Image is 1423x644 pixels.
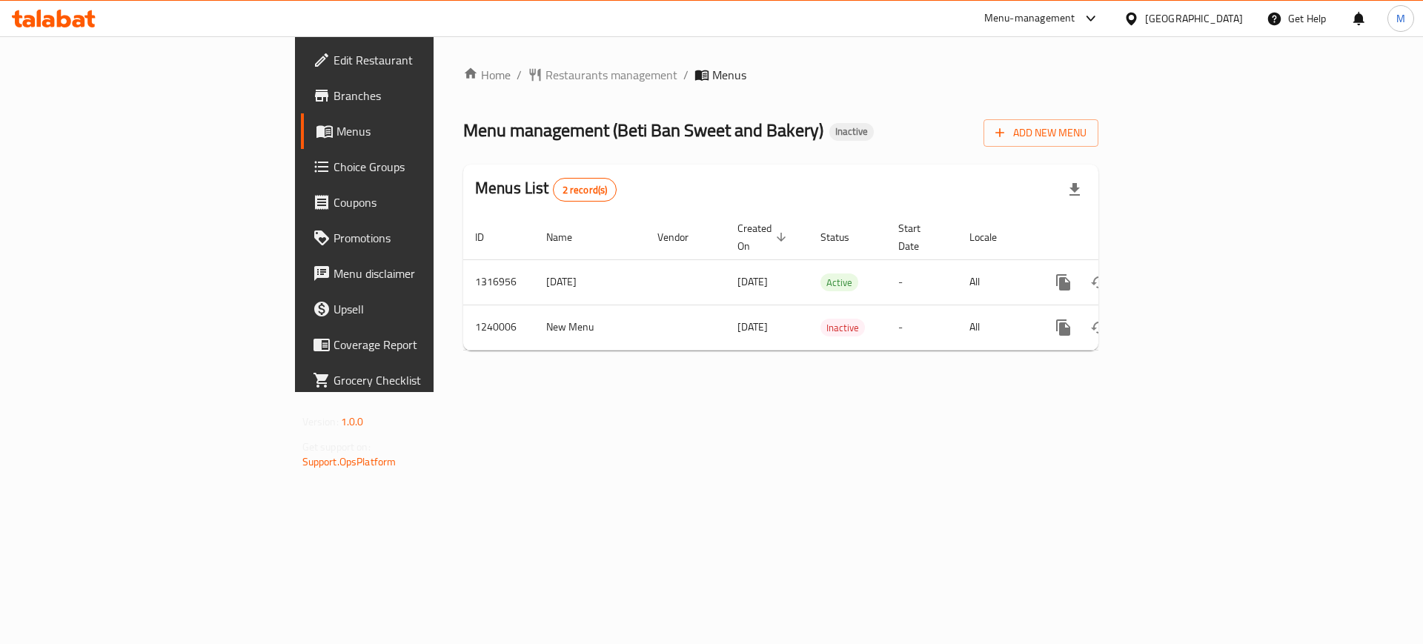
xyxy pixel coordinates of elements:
span: ID [475,228,503,246]
li: / [683,66,689,84]
button: more [1046,265,1081,300]
span: [DATE] [737,317,768,336]
button: Change Status [1081,310,1117,345]
span: Status [820,228,869,246]
span: Inactive [829,125,874,138]
span: Restaurants management [545,66,677,84]
a: Grocery Checklist [301,362,533,398]
span: Created On [737,219,791,255]
span: Start Date [898,219,940,255]
span: 2 record(s) [554,183,617,197]
span: Menu disclaimer [334,265,521,282]
span: Version: [302,412,339,431]
div: [GEOGRAPHIC_DATA] [1145,10,1243,27]
span: Menus [712,66,746,84]
div: Menu-management [984,10,1075,27]
nav: breadcrumb [463,66,1098,84]
td: - [886,259,958,305]
a: Branches [301,78,533,113]
a: Choice Groups [301,149,533,185]
h2: Menus List [475,177,617,202]
a: Edit Restaurant [301,42,533,78]
a: Menu disclaimer [301,256,533,291]
div: Total records count [553,178,617,202]
a: Restaurants management [528,66,677,84]
span: Vendor [657,228,708,246]
button: Change Status [1081,265,1117,300]
span: Upsell [334,300,521,318]
span: Locale [969,228,1016,246]
span: Coverage Report [334,336,521,353]
span: Get support on: [302,437,371,457]
span: Add New Menu [995,124,1087,142]
span: Promotions [334,229,521,247]
th: Actions [1034,215,1200,260]
span: Name [546,228,591,246]
td: [DATE] [534,259,646,305]
table: enhanced table [463,215,1200,351]
span: Menu management ( Beti Ban Sweet and Bakery ) [463,113,823,147]
span: Inactive [820,319,865,336]
span: Edit Restaurant [334,51,521,69]
span: Coupons [334,193,521,211]
button: Add New Menu [984,119,1098,147]
span: M [1396,10,1405,27]
span: Grocery Checklist [334,371,521,389]
a: Promotions [301,220,533,256]
div: Export file [1057,172,1092,208]
a: Coupons [301,185,533,220]
span: Choice Groups [334,158,521,176]
div: Inactive [829,123,874,141]
td: All [958,259,1034,305]
span: 1.0.0 [341,412,364,431]
span: Branches [334,87,521,104]
td: All [958,305,1034,350]
span: Active [820,274,858,291]
span: [DATE] [737,272,768,291]
td: - [886,305,958,350]
span: Menus [336,122,521,140]
td: New Menu [534,305,646,350]
button: more [1046,310,1081,345]
a: Support.OpsPlatform [302,452,397,471]
a: Coverage Report [301,327,533,362]
a: Upsell [301,291,533,327]
a: Menus [301,113,533,149]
